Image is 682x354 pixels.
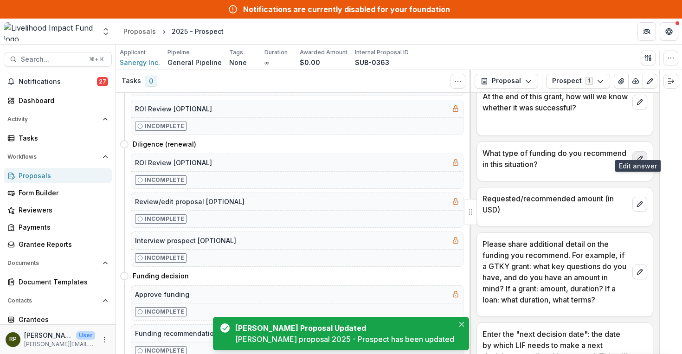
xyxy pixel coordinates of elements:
p: General Pipeline [167,58,222,67]
button: Open Activity [4,112,112,127]
button: Open Workflows [4,149,112,164]
p: ∞ [264,58,269,67]
p: None [229,58,247,67]
a: Proposals [4,168,112,183]
div: Notifications are currently disabled for your foundation [243,4,450,15]
div: Grantee Reports [19,239,104,249]
div: ⌘ + K [87,54,106,64]
p: What type of funding do you recommend in this situation? [483,148,629,170]
button: Prospect1 [546,74,610,89]
span: Notifications [19,78,97,86]
p: Tags [229,48,243,57]
button: Close [456,319,467,330]
p: Awarded Amount [300,48,347,57]
nav: breadcrumb [120,25,227,38]
div: Document Templates [19,277,104,287]
a: Tasks [4,130,112,146]
p: Incomplete [145,308,184,316]
p: Applicant [120,48,146,57]
button: Get Help [660,22,678,41]
div: [PERSON_NAME] Proposal Updated [235,322,450,334]
p: Incomplete [145,122,184,130]
button: edit [632,197,647,212]
button: Proposal [475,74,538,89]
a: Dashboard [4,93,112,108]
div: 2025 - Prospect [172,26,224,36]
p: Incomplete [145,215,184,223]
span: 0 [145,76,157,87]
h5: Approve funding [135,290,189,299]
p: Please share additional detail on the funding you recommend. For example, if a GTKY grant: what k... [483,238,629,305]
h5: ROI Review [OPTIONAL] [135,158,212,167]
div: Proposals [123,26,156,36]
img: Livelihood Impact Fund logo [4,22,96,41]
p: Internal Proposal ID [355,48,409,57]
div: Tasks [19,133,104,143]
a: Grantee Reports [4,237,112,252]
p: User [76,331,95,340]
span: Contacts [7,297,99,304]
button: edit [632,151,647,166]
h5: ROI Review [OPTIONAL] [135,104,212,114]
button: Notifications27 [4,74,112,89]
div: Dashboard [19,96,104,105]
p: Incomplete [145,254,184,262]
div: Proposals [19,171,104,180]
button: Search... [4,52,112,67]
h3: Tasks [122,77,141,85]
span: Documents [7,260,99,266]
a: Reviewers [4,202,112,218]
div: Rachel Proefke [9,336,17,342]
h5: Interview prospect [OPTIONAL] [135,236,236,245]
p: $0.00 [300,58,320,67]
span: Search... [21,56,84,64]
div: Grantees [19,315,104,324]
p: [PERSON_NAME] [24,330,72,340]
div: Payments [19,222,104,232]
button: edit [632,264,647,279]
button: Open Contacts [4,293,112,308]
h4: Funding decision [133,271,189,281]
span: Workflows [7,154,99,160]
button: Open entity switcher [99,22,112,41]
button: View Attached Files [614,74,629,89]
button: More [99,334,110,345]
button: Expand right [663,74,678,89]
p: [PERSON_NAME][EMAIL_ADDRESS][DOMAIN_NAME] [24,340,95,348]
span: 27 [97,77,108,86]
h5: Funding recommendation by proposal owner [135,328,281,338]
p: Requested/recommended amount (in USD) [483,193,629,215]
a: Form Builder [4,185,112,200]
h4: Diligence (renewal) [133,139,196,149]
a: Payments [4,219,112,235]
a: Sanergy Inc. [120,58,160,67]
a: Proposals [120,25,160,38]
p: Pipeline [167,48,190,57]
a: Grantees [4,312,112,327]
p: At the end of this grant, how will we know whether it was successful? [483,91,629,113]
button: Partners [637,22,656,41]
button: Toggle View Cancelled Tasks [450,74,465,89]
button: Open Documents [4,256,112,270]
h5: Review/edit proposal [OPTIONAL] [135,197,244,206]
div: Reviewers [19,205,104,215]
p: Incomplete [145,176,184,184]
p: SUB-0363 [355,58,389,67]
div: Form Builder [19,188,104,198]
button: edit [632,95,647,109]
p: Duration [264,48,288,57]
button: Edit as form [643,74,657,89]
div: [PERSON_NAME] proposal 2025 - Prospect has been updated [235,334,454,345]
a: Document Templates [4,274,112,290]
span: Activity [7,116,99,122]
